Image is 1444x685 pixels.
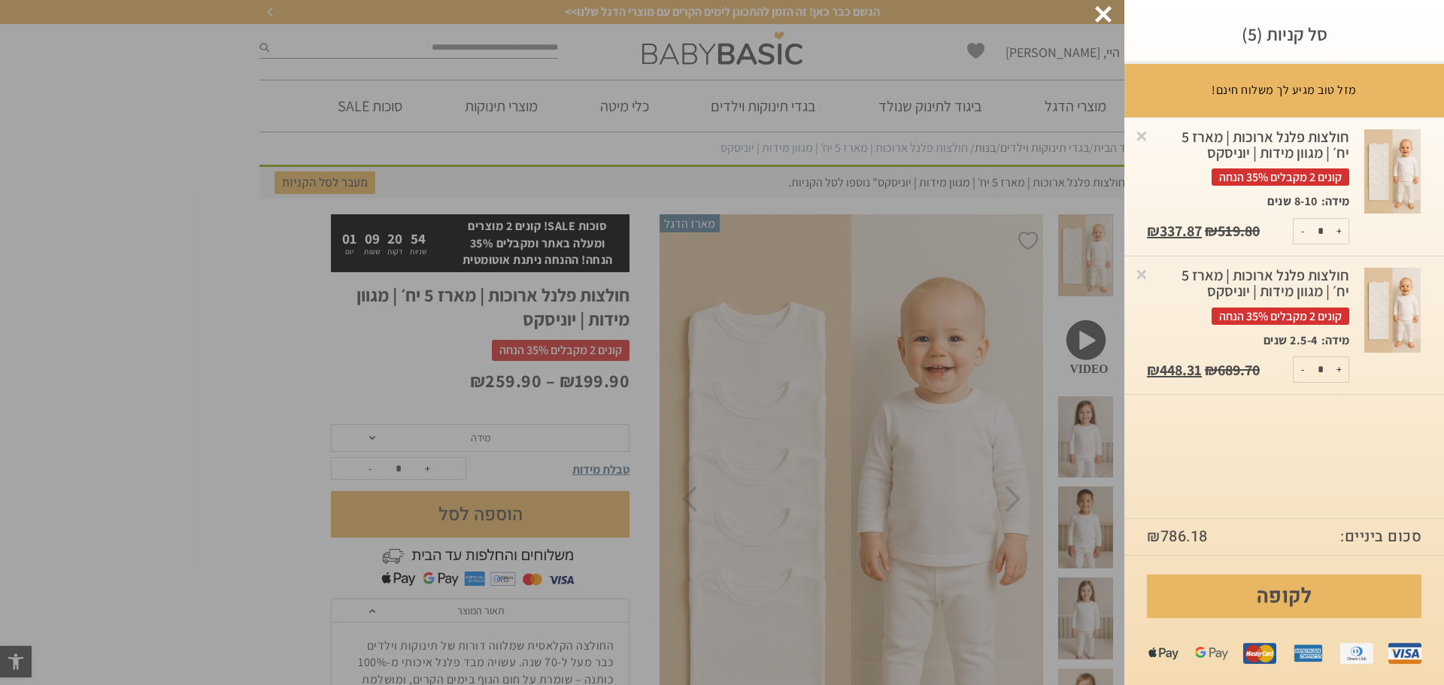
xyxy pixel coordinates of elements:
img: apple%20pay.png [1147,637,1180,670]
img: חולצות פלנל ארוכות | מארז 5 יח׳ | מגוון מידות | יוניסקס [1364,129,1421,214]
button: - [1294,357,1312,382]
img: mastercard.png [1243,637,1276,670]
bdi: 337.87 [1147,221,1202,241]
a: Remove this item [1134,266,1149,281]
a: לקופה [1147,574,1421,618]
bdi: 786.18 [1147,526,1208,547]
button: - [1294,219,1312,244]
strong: סכום ביניים: [1340,526,1421,547]
bdi: 448.31 [1147,360,1202,380]
button: + [1330,357,1348,382]
dt: מידה: [1318,332,1349,349]
dt: מידה: [1318,193,1349,210]
span: קונים 2 מקבלים 35% הנחה [1212,308,1349,325]
input: כמות המוצר [1306,219,1336,244]
div: חולצות פלנל ארוכות | מארז 5 יח׳ | מגוון מידות | יוניסקס [1147,268,1349,325]
span: ₪ [1147,221,1160,241]
div: חולצות פלנל ארוכות | מארז 5 יח׳ | מגוון מידות | יוניסקס [1147,129,1349,186]
a: חולצות פלנל ארוכות | מארז 5 יח׳ | מגוון מידות | יוניסקס [1364,268,1421,353]
bdi: 519.80 [1205,221,1260,241]
span: ₪ [1147,526,1160,547]
bdi: 689.70 [1205,360,1260,380]
img: visa.png [1388,637,1421,670]
a: Remove this item [1134,128,1149,143]
a: חולצות פלנל ארוכות | מארז 5 יח׳ | מגוון מידות | יוניסקס [1364,129,1421,214]
img: diners.png [1340,637,1373,670]
img: gpay.png [1195,637,1228,670]
span: ₪ [1205,221,1218,241]
span: ₪ [1205,360,1218,380]
button: + [1330,219,1348,244]
span: ₪ [1147,360,1160,380]
h3: סל קניות (5) [1147,23,1421,46]
span: קונים 2 מקבלים 35% הנחה [1212,168,1349,186]
p: 2.5-4 שנים [1263,332,1318,349]
img: amex.png [1291,637,1324,670]
p: מזל טוב מגיע לך משלוח חינם! [1212,82,1357,99]
a: חולצות פלנל ארוכות | מארז 5 יח׳ | מגוון מידות | יוניסקסקונים 2 מקבלים 35% הנחה [1147,268,1349,332]
p: 8-10 שנים [1267,193,1318,210]
img: חולצות פלנל ארוכות | מארז 5 יח׳ | מגוון מידות | יוניסקס [1364,268,1421,353]
a: חולצות פלנל ארוכות | מארז 5 יח׳ | מגוון מידות | יוניסקסקונים 2 מקבלים 35% הנחה [1147,129,1349,194]
input: כמות המוצר [1306,357,1336,382]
